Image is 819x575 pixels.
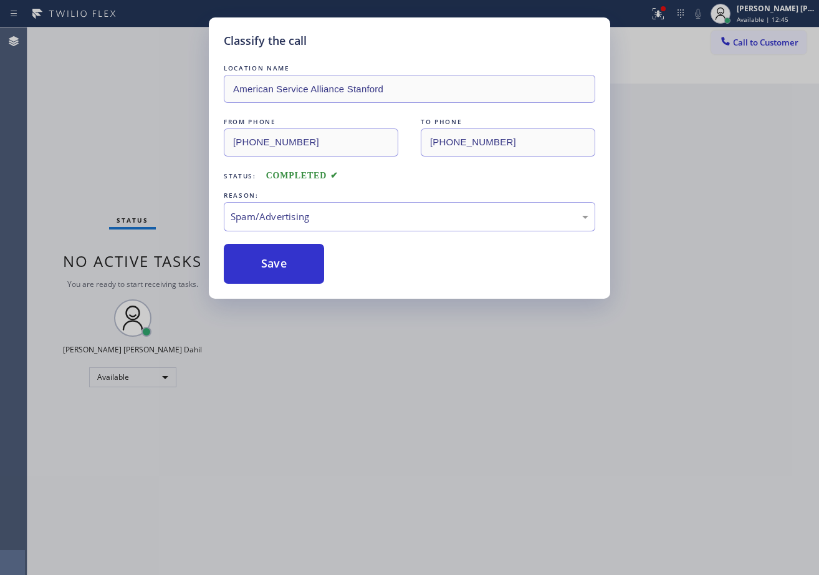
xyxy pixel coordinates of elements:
[224,244,324,284] button: Save
[421,115,595,128] div: TO PHONE
[224,128,398,157] input: From phone
[224,172,256,180] span: Status:
[266,171,338,180] span: COMPLETED
[224,115,398,128] div: FROM PHONE
[224,189,595,202] div: REASON:
[231,210,588,224] div: Spam/Advertising
[224,62,595,75] div: LOCATION NAME
[421,128,595,157] input: To phone
[224,32,307,49] h5: Classify the call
